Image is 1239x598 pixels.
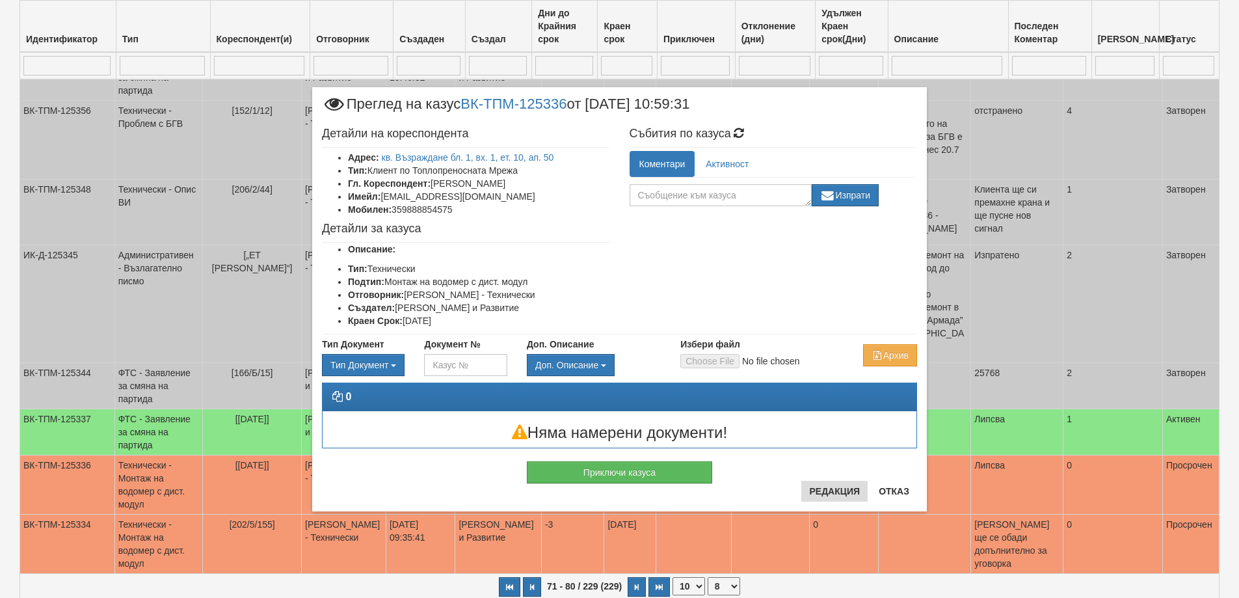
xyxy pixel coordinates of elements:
h4: Детайли за казуса [322,223,610,236]
button: Редакция [801,481,868,502]
li: [PERSON_NAME] и Развитие [348,301,610,314]
span: Доп. Описание [535,360,598,370]
label: Избери файл [680,338,740,351]
a: Активност [696,151,758,177]
label: Доп. Описание [527,338,594,351]
span: Преглед на казус от [DATE] 10:59:31 [322,97,689,121]
b: Отговорник: [348,290,404,300]
div: Двоен клик, за изчистване на избраната стойност. [322,354,405,376]
b: Тип: [348,264,367,274]
li: Клиент по Топлопреносната Мрежа [348,164,610,177]
a: кв. Възраждане бл. 1, вх. 1, ет. 10, ап. 50 [382,152,554,163]
button: Изпрати [812,184,879,206]
button: Доп. Описание [527,354,615,376]
a: ВК-ТПМ-125336 [460,96,566,112]
b: Описание: [348,244,395,254]
li: [PERSON_NAME] [348,177,610,190]
div: Двоен клик, за изчистване на избраната стойност. [527,354,661,376]
button: Отказ [871,481,917,502]
span: Тип Документ [330,360,388,370]
li: [DATE] [348,314,610,327]
li: [EMAIL_ADDRESS][DOMAIN_NAME] [348,190,610,203]
b: Подтип: [348,277,384,287]
label: Документ № [424,338,480,351]
li: Монтаж на водомер с дист. модул [348,275,610,288]
h3: Няма намерени документи! [323,424,916,441]
b: Имейл: [348,191,380,202]
h4: Детайли на кореспондента [322,128,610,141]
button: Тип Документ [322,354,405,376]
strong: 0 [345,391,351,402]
b: Мобилен: [348,204,392,215]
li: Технически [348,262,610,275]
a: Коментари [630,151,695,177]
li: 359888854575 [348,203,610,216]
label: Тип Документ [322,338,384,351]
h4: Събития по казуса [630,128,918,141]
b: Гл. Кореспондент: [348,178,431,189]
button: Архив [863,344,917,366]
b: Адрес: [348,152,379,163]
input: Казус № [424,354,507,376]
li: [PERSON_NAME] - Технически [348,288,610,301]
b: Краен Срок: [348,316,403,326]
button: Приключи казуса [527,461,712,483]
b: Създател: [348,303,395,313]
b: Тип: [348,165,367,176]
